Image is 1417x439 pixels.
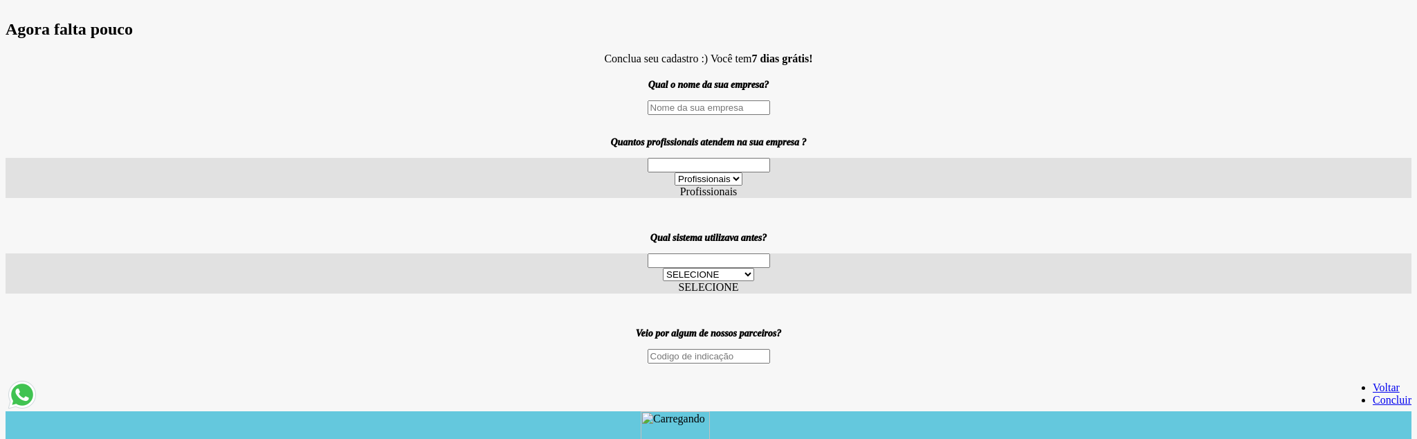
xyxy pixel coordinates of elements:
p: Qual o nome da sua empresa? [6,80,1411,91]
label: SELECIONE [678,281,738,293]
h1: Agora falta pouco [6,20,1411,39]
a: Voltar [1373,382,1400,393]
a: Concluir [1373,394,1411,406]
p: Qual sistema utilizava antes? [6,233,1411,244]
img: whatsapp.png [6,378,39,411]
input: Nome da sua empresa [648,100,770,115]
b: 7 dias grátis! [752,53,813,64]
p: Quantos profissionais atendem na sua empresa ? [6,137,1411,148]
p: Veio por algum de nossos parceiros? [6,328,1411,339]
input: Codigo de indicação [648,349,770,364]
ul: Pagination [1345,382,1411,406]
label: Profissionais [680,186,738,197]
p: Conclua seu cadastro :) Você tem [6,53,1411,65]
